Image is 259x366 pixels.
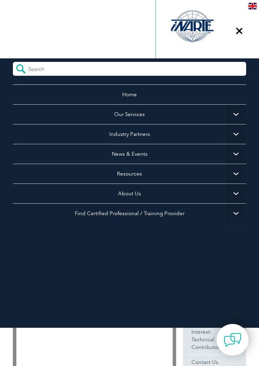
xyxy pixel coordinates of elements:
a: About Us [13,184,246,203]
a: Resources [13,164,246,184]
input: Submit [13,62,28,76]
img: contact-chat.png [224,331,241,349]
a: Home [13,84,246,104]
a: News & Events [13,144,246,164]
a: Expression of Interest:Technical Contributors [188,317,241,355]
img: en [248,3,257,9]
a: Our Services [13,104,246,124]
a: Find Certified Professional / Training Provider [13,203,246,223]
input: Search [28,62,90,72]
a: Industry Partners [13,124,246,144]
